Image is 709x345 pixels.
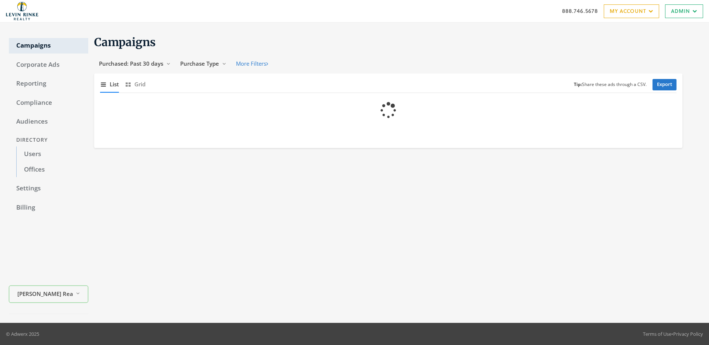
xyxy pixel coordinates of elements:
[16,162,88,177] a: Offices
[125,76,145,92] button: Grid
[17,289,73,298] span: [PERSON_NAME] Realty
[6,330,39,338] p: © Adwerx 2025
[94,57,175,70] button: Purchased: Past 30 days
[180,60,219,67] span: Purchase Type
[9,181,88,196] a: Settings
[673,331,703,337] a: Privacy Policy
[134,80,145,89] span: Grid
[9,38,88,54] a: Campaigns
[643,331,671,337] a: Terms of Use
[9,95,88,111] a: Compliance
[9,57,88,73] a: Corporate Ads
[231,57,273,70] button: More Filters
[9,76,88,92] a: Reporting
[653,79,677,90] a: Export
[9,200,88,215] a: Billing
[94,35,156,49] span: Campaigns
[9,286,88,303] button: [PERSON_NAME] Realty
[175,57,231,70] button: Purchase Type
[562,7,598,15] a: 888.746.5678
[643,330,703,338] div: •
[99,60,163,67] span: Purchased: Past 30 days
[665,4,703,18] a: Admin
[574,81,647,88] small: Share these ads through a CSV.
[604,4,659,18] a: My Account
[9,114,88,130] a: Audiences
[6,2,38,20] img: Adwerx
[100,76,119,92] button: List
[16,146,88,162] a: Users
[574,81,582,87] b: Tip:
[110,80,119,89] span: List
[9,133,88,147] div: Directory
